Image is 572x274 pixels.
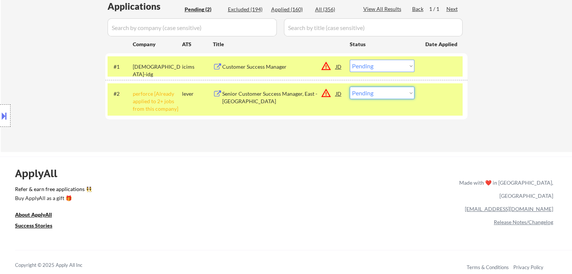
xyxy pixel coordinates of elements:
input: Search by title (case sensitive) [284,18,463,36]
div: Buy ApplyAll as a gift 🎁 [15,196,90,201]
a: [EMAIL_ADDRESS][DOMAIN_NAME] [465,206,553,212]
a: Privacy Policy [513,264,543,270]
div: Senior Customer Success Manager, East - [GEOGRAPHIC_DATA] [222,90,336,105]
a: Buy ApplyAll as a gift 🎁 [15,194,90,204]
button: warning_amber [321,61,331,71]
div: 1 / 1 [429,5,446,13]
div: perforce [Already applied to 2+ jobs from this company] [133,90,182,112]
div: All (356) [315,6,353,13]
div: ATS [182,41,213,48]
div: Pending (2) [185,6,222,13]
u: Success Stories [15,222,52,229]
div: Date Applied [425,41,458,48]
div: Applications [108,2,182,11]
div: icims [182,63,213,71]
div: Status [350,37,414,51]
input: Search by company (case sensitive) [108,18,277,36]
div: JD [335,60,343,73]
div: lever [182,90,213,98]
div: [DEMOGRAPHIC_DATA]-idg [133,63,182,78]
u: About ApplyAll [15,211,52,218]
div: Applied (160) [271,6,309,13]
div: Copyright © 2025 Apply All Inc [15,262,102,269]
a: About ApplyAll [15,211,62,220]
div: Excluded (194) [228,6,266,13]
div: Made with ❤️ in [GEOGRAPHIC_DATA], [GEOGRAPHIC_DATA] [456,176,553,202]
a: Success Stories [15,222,62,231]
div: Back [412,5,424,13]
div: View All Results [363,5,404,13]
button: warning_amber [321,88,331,98]
div: JD [335,87,343,100]
div: Next [446,5,458,13]
a: Release Notes/Changelog [494,219,553,225]
div: Customer Success Manager [222,63,336,71]
a: Refer & earn free applications 👯‍♀️ [15,187,302,194]
a: Terms & Conditions [467,264,509,270]
div: Company [133,41,182,48]
div: Title [213,41,343,48]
